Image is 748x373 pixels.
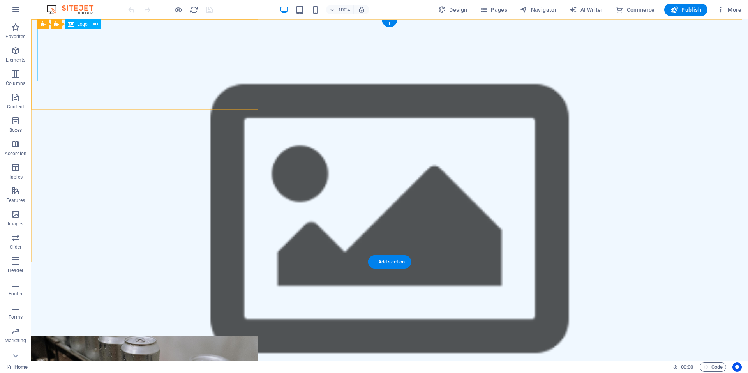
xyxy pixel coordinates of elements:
[670,6,701,14] span: Publish
[8,221,24,227] p: Images
[714,4,744,16] button: More
[686,364,688,370] span: :
[673,362,693,372] h6: Session time
[435,4,471,16] button: Design
[700,362,726,372] button: Code
[664,4,707,16] button: Publish
[6,362,28,372] a: Click to cancel selection. Double-click to open Pages
[326,5,354,14] button: 100%
[9,174,23,180] p: Tables
[9,291,23,297] p: Footer
[566,4,606,16] button: AI Writer
[616,6,655,14] span: Commerce
[732,362,742,372] button: Usercentrics
[480,6,507,14] span: Pages
[173,5,183,14] button: Click here to leave preview mode and continue editing
[368,255,411,269] div: + Add section
[8,267,23,274] p: Header
[382,20,397,27] div: +
[189,5,198,14] i: Reload page
[77,22,88,27] span: Logo
[6,197,25,203] p: Features
[717,6,741,14] span: More
[612,4,658,16] button: Commerce
[5,150,26,157] p: Accordion
[358,6,365,13] i: On resize automatically adjust zoom level to fit chosen device.
[477,4,510,16] button: Pages
[569,6,603,14] span: AI Writer
[9,314,23,320] p: Forms
[703,362,723,372] span: Code
[6,57,26,63] p: Elements
[520,6,557,14] span: Navigator
[6,80,25,87] p: Columns
[9,127,22,133] p: Boxes
[681,362,693,372] span: 00 00
[435,4,471,16] div: Design (Ctrl+Alt+Y)
[189,5,198,14] button: reload
[10,244,22,250] p: Slider
[7,104,24,110] p: Content
[5,338,26,344] p: Marketing
[45,5,103,14] img: Editor Logo
[338,5,350,14] h6: 100%
[5,34,25,40] p: Favorites
[438,6,467,14] span: Design
[517,4,560,16] button: Navigator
